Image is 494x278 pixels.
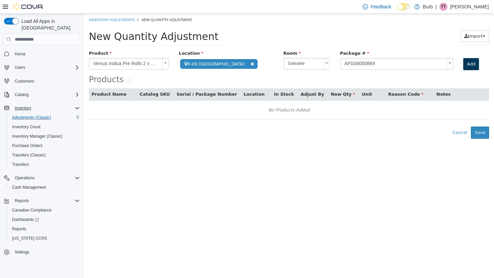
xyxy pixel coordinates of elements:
button: Inventory Count [7,122,83,132]
button: Users [12,63,28,72]
img: Cova [13,3,44,10]
span: Dashboards [9,216,80,224]
span: TT [441,3,446,11]
a: Saleable [200,44,246,56]
span: Saleable [200,45,237,55]
button: Catalog [1,90,83,99]
button: Catalog SKU [56,77,87,84]
span: Transfers [9,160,80,169]
a: Adjustments (Classic) [9,113,54,122]
a: Purchase Orders [9,142,45,150]
span: Inventory Count [12,124,41,130]
a: Inventory Manager (Classic) [9,132,65,140]
button: Inventory Manager (Classic) [7,132,83,141]
nav: Complex example [4,46,80,274]
a: Reports [9,225,29,233]
span: Reason Code [304,78,339,83]
a: Transfers (Classic) [9,151,48,159]
span: Catalog [12,91,80,99]
span: Customers [15,79,34,84]
button: [US_STATE] CCRS [7,234,83,243]
span: New Quantity Adjustment [5,17,134,29]
span: Dashboards [12,217,39,222]
a: Customers [12,77,37,85]
span: Canadian Compliance [12,207,52,213]
button: Save [387,113,405,125]
div: No Products Added [9,91,401,101]
button: Users [1,63,83,72]
a: Inventory Adjustments [5,3,51,8]
a: Dashboards [7,215,83,224]
button: Reports [1,196,83,205]
a: Settings [12,248,32,256]
span: Purchase Orders [9,142,80,150]
span: Reports [9,225,80,233]
button: Customers [1,76,83,86]
span: Inventory Manager (Classic) [12,134,62,139]
span: AFG00000869 [257,45,361,55]
span: Inventory [15,105,31,111]
button: Reports [12,197,32,205]
button: Purchase Orders [7,141,83,150]
span: Users [12,63,80,72]
button: Adjustments (Classic) [7,113,83,122]
span: 0 [42,64,45,70]
button: Cancel [365,113,387,125]
span: Package # [256,37,285,42]
span: Purchase Orders [12,143,43,148]
button: Operations [12,174,37,182]
a: Inventory Count [9,123,43,131]
span: Canadian Compliance [9,206,80,214]
span: Adjustments (Classic) [12,115,51,120]
button: Adjust By [217,77,241,84]
span: Home [15,51,25,57]
button: Product Name [8,77,44,84]
a: Cash Management [9,183,49,191]
p: Burb [423,3,433,11]
span: Inventory Count [9,123,80,131]
span: New Quantity Adjustment [58,3,108,8]
button: Serial / Package Number [93,77,154,84]
span: Operations [15,175,35,181]
a: Home [12,50,28,58]
span: Location [95,37,119,42]
span: Transfers (Classic) [12,152,46,158]
span: Washington CCRS [9,234,80,242]
span: Operations [12,174,80,182]
span: Import [384,20,399,25]
span: Catalog [15,92,29,97]
span: Product [5,37,28,42]
button: Home [1,49,83,58]
input: Dark Mode [397,3,411,10]
span: Room [200,37,217,42]
span: Inventory [12,104,80,112]
a: AFG00000869 [256,44,370,56]
span: Users [15,65,25,70]
span: Products [5,61,40,71]
span: R-09 [GEOGRAPHIC_DATA] [96,45,174,55]
button: Catalog [12,91,31,99]
span: Inventory Manager (Classic) [9,132,80,140]
span: Adjustments (Classic) [9,113,80,122]
p: [PERSON_NAME] [450,3,489,11]
span: Home [12,49,80,58]
span: Load All Apps in [GEOGRAPHIC_DATA] [19,18,80,31]
span: Cash Management [9,183,80,191]
button: Location [160,77,182,84]
button: Operations [1,173,83,183]
span: Settings [15,249,29,255]
span: Reports [15,198,29,203]
span: New Qty [247,78,271,83]
span: Transfers (Classic) [9,151,80,159]
button: Reports [7,224,83,234]
small: ( ) [40,64,47,70]
span: Cash Management [12,185,46,190]
a: Canadian Compliance [9,206,54,214]
span: Customers [12,77,80,85]
button: Settings [1,247,83,257]
span: Settings [12,248,80,256]
button: Inventory [1,103,83,113]
button: Transfers (Classic) [7,150,83,160]
button: Add [379,44,395,56]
